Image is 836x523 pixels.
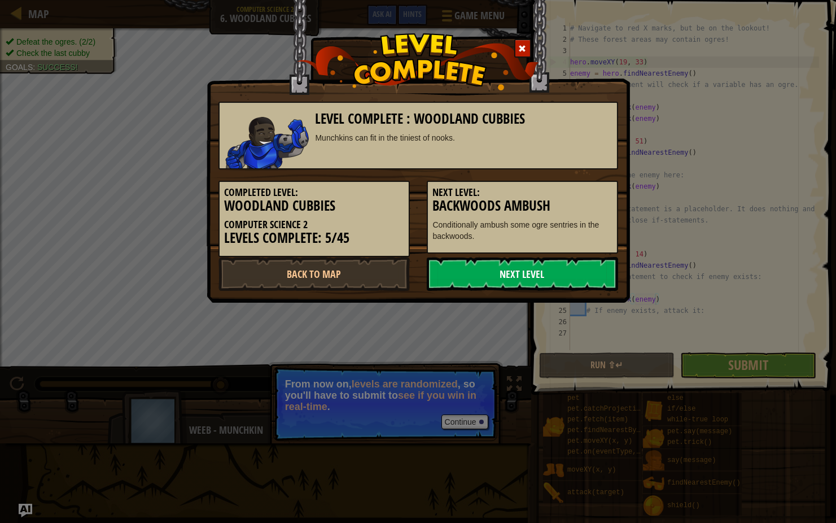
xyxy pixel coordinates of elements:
h5: Completed Level: [225,187,404,198]
h3: Woodland Cubbies [225,198,404,213]
p: Conditionally ambush some ogre sentries in the backwoods. [433,219,612,242]
a: Next Level [427,257,618,291]
h3: Backwoods Ambush [433,198,612,213]
img: stalwart.png [225,117,309,168]
h5: Computer Science 2 [225,219,404,230]
h5: Next Level: [433,187,612,198]
img: level_complete.png [297,33,539,90]
h3: Levels Complete: 5/45 [225,230,404,246]
a: Back to Map [218,257,410,291]
h3: Level Complete : Woodland Cubbies [316,111,612,127]
div: Munchkins can fit in the tiniest of nooks. [316,132,612,143]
